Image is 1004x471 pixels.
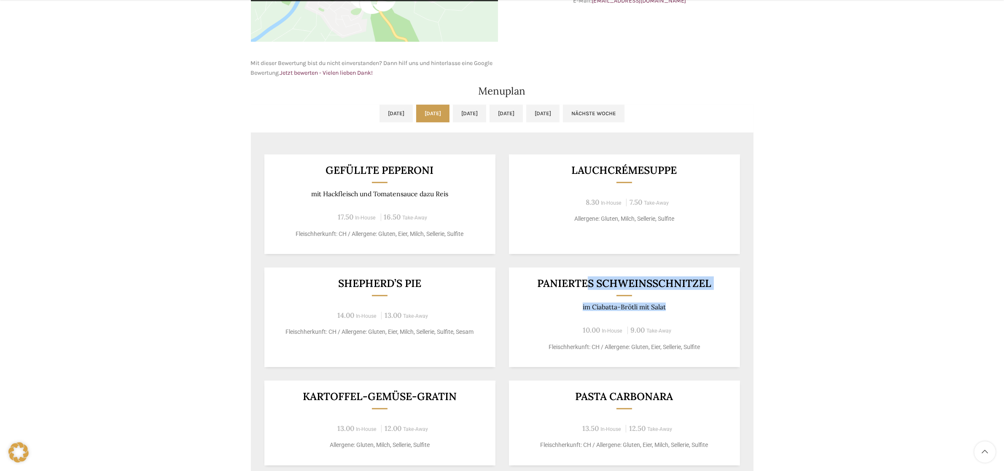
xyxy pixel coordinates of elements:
span: 14.00 [337,311,354,320]
span: 13.00 [337,424,354,433]
p: Allergene: Gluten, Milch, Sellerie, Sulfite [519,214,729,223]
span: In-House [601,200,622,206]
span: In-House [600,426,621,432]
a: [DATE] [453,105,486,122]
span: 7.50 [630,198,642,207]
p: Fleischherkunft: CH / Allergene: Gluten, Eier, Milch, Sellerie, Sulfite [275,230,485,238]
h3: Pasta Carbonara [519,391,729,402]
span: 12.50 [629,424,646,433]
h3: Paniertes Schweinsschnitzel [519,278,729,289]
a: [DATE] [416,105,450,122]
p: Allergene: Gluten, Milch, Sellerie, Sulfite [275,441,485,449]
a: Scroll to top button [974,441,996,463]
a: [DATE] [526,105,560,122]
p: Fleischherkunft: CH / Allergene: Gluten, Eier, Sellerie, Sulfite [519,343,729,352]
p: im Ciabatta-Brötli mit Salat [519,303,729,311]
span: In-House [356,313,377,319]
span: 10.00 [583,325,600,335]
h3: Gefüllte Peperoni [275,165,485,176]
h3: Lauchcrémesuppe [519,165,729,176]
span: 12.00 [385,424,401,433]
a: Nächste Woche [563,105,624,122]
p: Fleischherkunft: CH / Allergene: Gluten, Eier, Milch, Sellerie, Sulfite, Sesam [275,328,485,336]
p: mit Hackfleisch und Tomatensauce dazu Reis [275,190,485,198]
span: 8.30 [586,198,599,207]
h2: Menuplan [251,86,754,96]
h3: Shepherd’s Pie [275,278,485,289]
span: 16.50 [384,212,401,222]
p: Mit dieser Bewertung bist du nicht einverstanden? Dann hilf uns und hinterlasse eine Google Bewer... [251,59,498,78]
p: Fleischherkunft: CH / Allergene: Gluten, Eier, Milch, Sellerie, Sulfite [519,441,729,449]
span: Take-Away [644,200,669,206]
span: Take-Away [403,313,428,319]
span: 13.50 [582,424,599,433]
span: 13.00 [385,311,401,320]
span: Take-Away [647,328,672,334]
span: 17.50 [338,212,354,222]
a: [DATE] [380,105,413,122]
span: Take-Away [647,426,672,432]
span: Take-Away [403,426,428,432]
span: In-House [356,426,377,432]
a: [DATE] [490,105,523,122]
span: 9.00 [631,325,645,335]
h3: Kartoffel-Gemüse-Gratin [275,391,485,402]
span: In-House [602,328,623,334]
span: In-House [355,215,376,221]
a: Jetzt bewerten - Vielen lieben Dank! [280,69,373,76]
span: Take-Away [403,215,428,221]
